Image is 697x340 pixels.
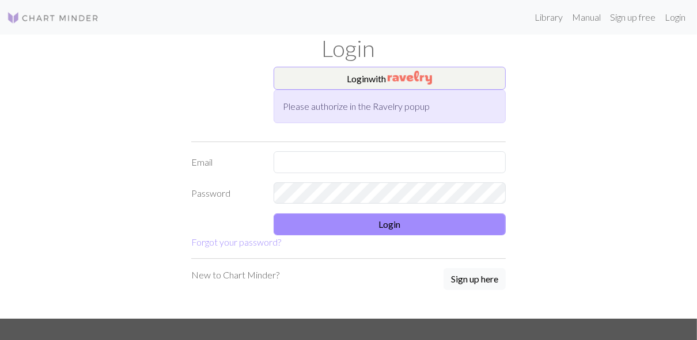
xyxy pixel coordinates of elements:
[530,6,567,29] a: Library
[274,67,506,90] button: Loginwith
[7,11,99,25] img: Logo
[184,151,267,173] label: Email
[191,236,281,247] a: Forgot your password?
[274,213,506,235] button: Login
[660,6,690,29] a: Login
[388,71,432,85] img: Ravelry
[444,268,506,290] button: Sign up here
[605,6,660,29] a: Sign up free
[184,182,267,204] label: Password
[274,90,506,123] div: Please authorize in the Ravelry popup
[191,268,279,282] p: New to Chart Minder?
[20,35,677,62] h1: Login
[444,268,506,291] a: Sign up here
[567,6,605,29] a: Manual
